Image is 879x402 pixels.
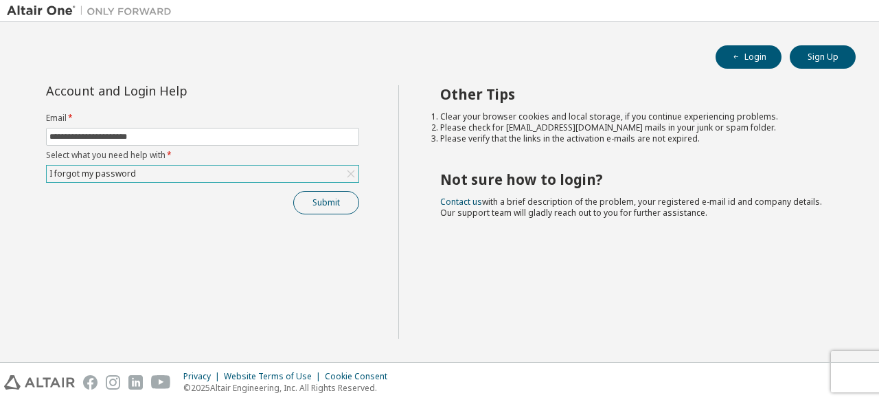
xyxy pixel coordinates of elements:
li: Please check for [EMAIL_ADDRESS][DOMAIN_NAME] mails in your junk or spam folder. [440,122,832,133]
button: Submit [293,191,359,214]
button: Sign Up [790,45,856,69]
div: Account and Login Help [46,85,297,96]
a: Contact us [440,196,482,208]
button: Login [716,45,781,69]
div: I forgot my password [47,166,358,182]
img: linkedin.svg [128,375,143,390]
div: Cookie Consent [325,371,396,382]
p: © 2025 Altair Engineering, Inc. All Rights Reserved. [183,382,396,394]
label: Email [46,113,359,124]
div: I forgot my password [47,166,138,181]
li: Please verify that the links in the activation e-mails are not expired. [440,133,832,144]
img: Altair One [7,4,179,18]
img: facebook.svg [83,375,98,390]
span: with a brief description of the problem, your registered e-mail id and company details. Our suppo... [440,196,822,219]
img: youtube.svg [151,375,171,390]
h2: Other Tips [440,85,832,103]
label: Select what you need help with [46,150,359,161]
div: Website Terms of Use [224,371,325,382]
li: Clear your browser cookies and local storage, if you continue experiencing problems. [440,111,832,122]
div: Privacy [183,371,224,382]
img: altair_logo.svg [4,375,75,390]
h2: Not sure how to login? [440,170,832,188]
img: instagram.svg [106,375,120,390]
